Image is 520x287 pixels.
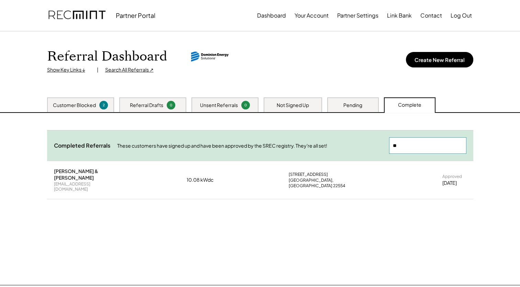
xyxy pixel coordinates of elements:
div: Customer Blocked [53,102,96,109]
div: Not Signed Up [277,102,309,109]
div: Unsent Referrals [200,102,238,109]
div: Search All Referrals ↗ [105,66,154,73]
button: Dashboard [257,9,286,22]
img: recmint-logotype%403x.png [48,4,106,27]
div: Show Key Links ↓ [47,66,90,73]
div: Completed Referrals [54,142,110,149]
div: Complete [398,102,421,108]
button: Your Account [295,9,329,22]
div: 0 [242,103,249,108]
div: Pending [343,102,362,109]
div: 2 [100,103,107,108]
button: Link Bank [387,9,412,22]
button: Create New Referral [406,52,473,67]
div: Referral Drafts [130,102,163,109]
div: [STREET_ADDRESS] [289,172,328,177]
div: | [97,66,98,73]
div: [GEOGRAPHIC_DATA], [GEOGRAPHIC_DATA] 22554 [289,178,375,188]
button: Contact [420,9,442,22]
div: 0 [168,103,174,108]
button: Log Out [451,9,472,22]
img: dominion-energy-solutions.svg [191,52,229,62]
button: Partner Settings [337,9,378,22]
div: [DATE] [442,180,456,187]
div: Partner Portal [116,11,155,19]
div: [PERSON_NAME] & [PERSON_NAME] [54,168,119,180]
div: [EMAIL_ADDRESS][DOMAIN_NAME] [54,181,119,192]
div: 10.08 kWdc [187,177,221,183]
h1: Referral Dashboard [47,49,167,65]
div: Approved [442,174,462,179]
div: These customers have signed up and have been approved by the SREC registry. They're all set! [117,142,382,149]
